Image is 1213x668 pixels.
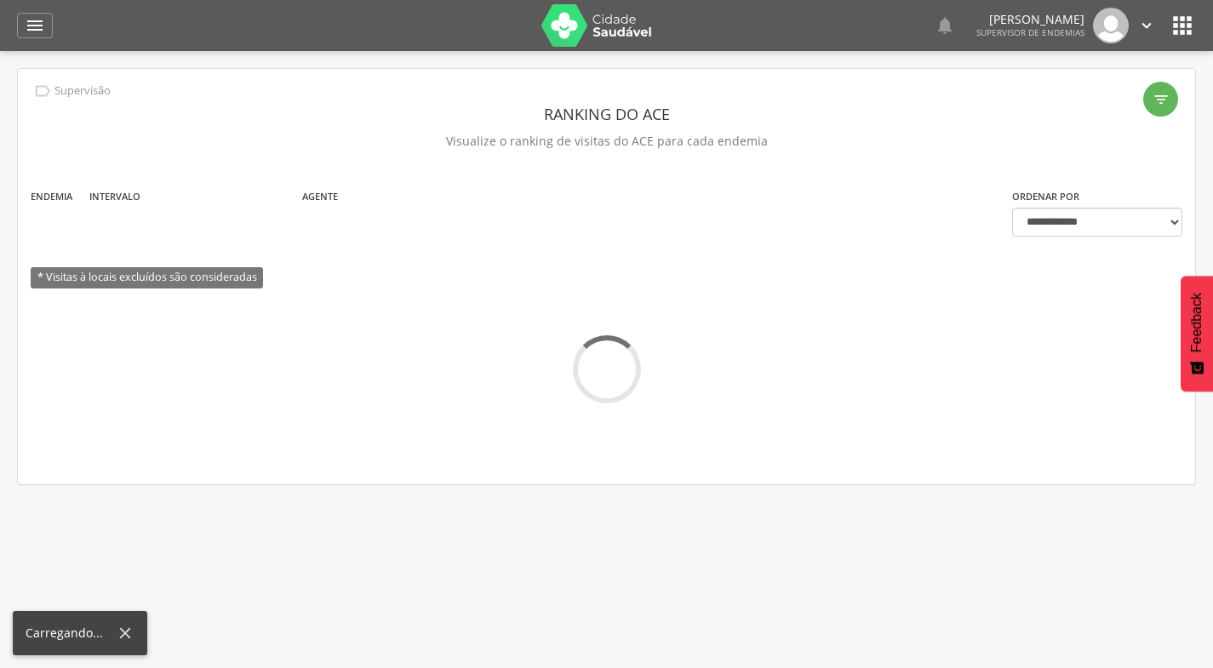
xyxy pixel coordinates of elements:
p: Visualize o ranking de visitas do ACE para cada endemia [31,129,1182,153]
a:  [1137,8,1156,43]
i:  [1169,12,1196,39]
a:  [17,13,53,38]
span: * Visitas à locais excluídos são consideradas [31,267,263,288]
i:  [935,15,955,36]
span: Supervisor de Endemias [976,26,1084,38]
i:  [1137,16,1156,35]
i:  [1153,91,1170,108]
header: Ranking do ACE [31,99,1182,129]
div: Filtro [1143,82,1178,117]
label: Endemia [31,190,72,203]
a:  [935,8,955,43]
p: Supervisão [54,84,111,98]
i:  [33,82,52,100]
i:  [25,15,45,36]
span: Feedback [1189,293,1204,352]
p: [PERSON_NAME] [976,14,1084,26]
button: Feedback - Mostrar pesquisa [1181,276,1213,391]
label: Intervalo [89,190,140,203]
label: Agente [302,190,338,203]
label: Ordenar por [1012,190,1079,203]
